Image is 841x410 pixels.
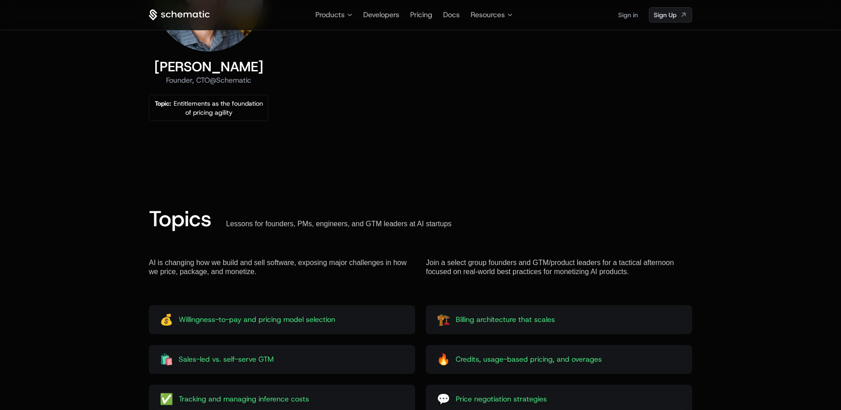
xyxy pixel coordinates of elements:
[471,9,505,20] span: Resources
[179,354,274,365] span: Sales-led vs. self-serve GTM
[179,314,335,325] span: Willingness-to-pay and pricing model selection
[456,314,555,325] span: Billing architecture that scales
[618,8,638,22] a: Sign in
[437,352,450,367] span: 🔥
[153,99,264,117] div: Entitlements as the foundation of pricing agility
[315,9,345,20] span: Products
[160,352,173,367] span: 🛍️
[160,312,173,327] span: 💰
[179,394,309,405] span: Tracking and managing inference costs
[426,258,692,276] div: Join a select group founders and GTM/product leaders for a tactical afternoon focused on real-wor...
[149,204,212,233] span: Topics
[410,10,432,19] a: Pricing
[437,312,450,327] span: 🏗️
[437,392,450,406] span: 💬
[149,59,268,75] div: [PERSON_NAME]
[443,10,460,19] a: Docs
[363,10,399,19] a: Developers
[649,7,692,23] a: [object Object]
[226,219,452,228] div: Lessons for founders, PMs, engineers, and GTM leaders at AI startups
[149,258,415,276] div: AI is changing how we build and sell software, exposing major challenges in how we price, package...
[155,99,171,107] span: Topic:
[149,75,268,86] div: Founder, CTO @ Schematic
[654,10,676,19] span: Sign Up
[456,394,547,405] span: Price negotiation strategies
[456,354,602,365] span: Credits, usage-based pricing, and overages
[160,392,173,406] span: ✅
